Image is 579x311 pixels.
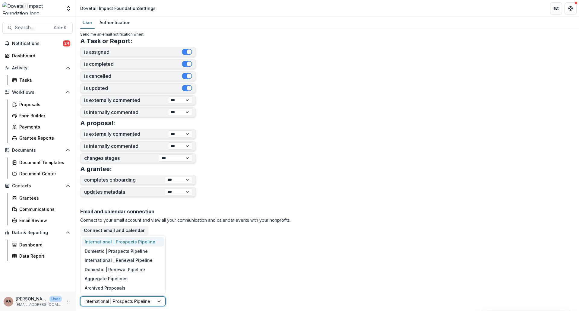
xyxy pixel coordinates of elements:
button: Partners [550,2,562,14]
button: Open Data & Reporting [2,228,73,237]
div: Domestic | Renewal Pipeline [82,265,164,274]
div: Data Report [19,253,68,259]
div: Email Review [19,217,68,224]
button: Open Contacts [2,181,73,191]
div: Aggregate Pipelines [82,274,164,284]
span: Search... [15,25,50,30]
label: is updated [84,85,182,91]
a: User [80,17,95,29]
a: Document Center [10,169,73,179]
button: Notifications24 [2,39,73,48]
div: Document Templates [19,159,68,166]
button: Open Documents [2,145,73,155]
label: is externally commented [84,131,168,137]
span: Documents [12,148,63,153]
p: [EMAIL_ADDRESS][DOMAIN_NAME] [16,302,62,307]
nav: breadcrumb [78,4,158,13]
span: Notifications [12,41,63,46]
div: International | Renewal Pipeline [82,255,164,265]
div: Domestic | Prospects Pipeline [82,246,164,256]
a: Communications [10,204,73,214]
div: Tasks [19,77,68,83]
a: Payments [10,122,73,132]
div: Grantee Reports [19,135,68,141]
span: 24 [63,40,70,46]
button: More [64,298,71,305]
img: Dovetail Impact Foundation logo [2,2,62,14]
a: Document Templates [10,157,73,167]
button: Get Help [565,2,577,14]
span: Activity [12,65,63,71]
div: Payments [19,124,68,130]
p: Connect to your email account and view all your communication and calendar events with your nonpr... [80,217,574,223]
label: completes onboarding [84,177,165,183]
button: Search... [2,22,73,34]
div: International | Prospects Pipeline [82,237,164,246]
div: Archived Proposals [82,283,164,293]
div: User [80,18,95,27]
span: Data & Reporting [12,230,63,235]
div: Ctrl + K [53,24,68,31]
label: is internally commented [84,109,168,115]
label: updates metadata [84,189,165,195]
a: Proposals [10,100,73,109]
a: Email Review [10,215,73,225]
p: User [49,296,62,302]
a: Dashboard [2,51,73,61]
a: Grantee Reports [10,133,73,143]
span: Workflows [12,90,63,95]
div: Dashboard [12,52,68,59]
label: is assigned [84,49,182,55]
div: Dovetail Impact Foundation Settings [80,5,156,11]
div: Form Builder [19,113,68,119]
span: Contacts [12,183,63,189]
a: Tasks [10,75,73,85]
a: Dashboard [10,240,73,250]
h2: Email and calendar connection [80,209,574,214]
button: Open Workflows [2,87,73,97]
label: is completed [84,61,182,67]
h3: A grantee: [80,165,112,173]
div: Grantees [19,195,68,201]
button: Connect email and calendar [80,226,148,235]
label: changes stages [84,155,159,161]
button: Open Activity [2,63,73,73]
div: Communications [19,206,68,212]
label: is externally commented [84,97,168,103]
div: Authentication [97,18,133,27]
a: Grantees [10,193,73,203]
a: Form Builder [10,111,73,121]
a: Data Report [10,251,73,261]
div: Dashboard [19,242,68,248]
p: [PERSON_NAME] [PERSON_NAME] [16,296,47,302]
h3: A Task or Report: [80,37,132,45]
div: Amit Antony Alex [6,300,11,303]
h3: A proposal: [80,119,115,127]
span: Send me an email notification when: [80,32,144,36]
a: Authentication [97,17,133,29]
div: Document Center [19,170,68,177]
button: Open entity switcher [64,2,73,14]
label: is internally commented [84,143,168,149]
label: is cancelled [84,73,182,79]
div: Proposals [19,101,68,108]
